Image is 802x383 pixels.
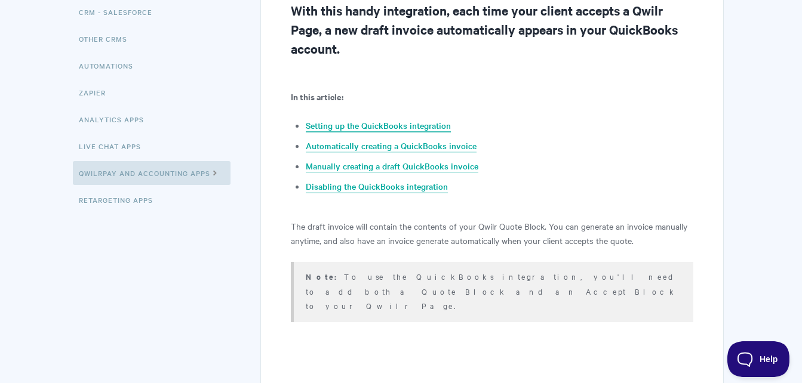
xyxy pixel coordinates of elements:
[79,107,153,131] a: Analytics Apps
[79,188,162,212] a: Retargeting Apps
[291,1,693,58] h2: With this handy integration, each time your client accepts a Qwilr Page, a new draft invoice auto...
[727,341,790,377] iframe: Toggle Customer Support
[291,90,343,103] b: In this article:
[79,54,142,78] a: Automations
[79,81,115,104] a: Zapier
[306,271,344,282] strong: Note:
[306,160,478,173] a: Manually creating a draft QuickBooks invoice
[291,219,693,248] p: The draft invoice will contain the contents of your Qwilr Quote Block. You can generate an invoic...
[73,161,231,185] a: QwilrPay and Accounting Apps
[79,134,150,158] a: Live Chat Apps
[306,119,451,132] a: Setting up the QuickBooks integration
[306,180,448,193] a: Disabling the QuickBooks integration
[79,27,136,51] a: Other CRMs
[306,140,477,153] a: Automatically creating a QuickBooks invoice
[306,269,678,313] p: To use the QuickBooks integration, you'll need to add both a Quote Block and an Accept Block to y...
